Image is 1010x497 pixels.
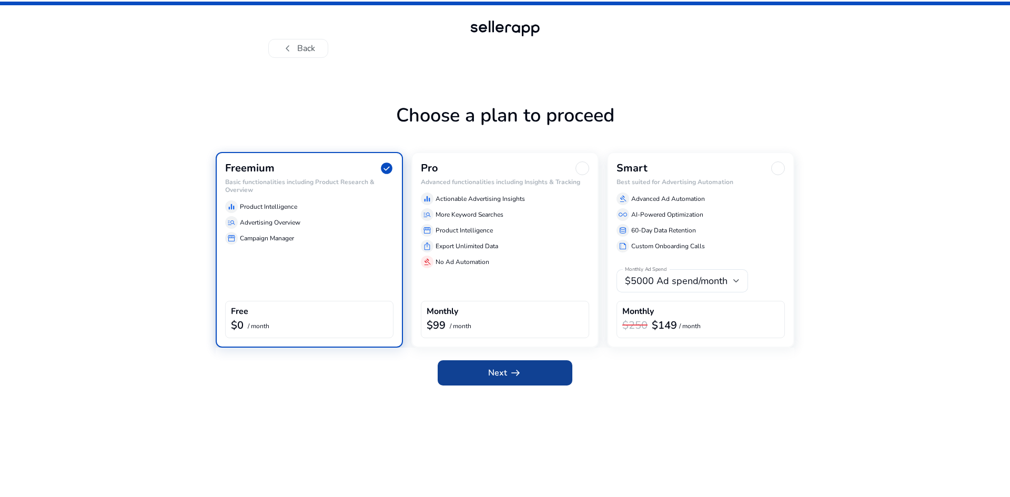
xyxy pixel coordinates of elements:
[240,234,294,243] p: Campaign Manager
[625,266,666,273] mat-label: Monthly Ad Spend
[622,307,654,317] h4: Monthly
[619,210,627,219] span: all_inclusive
[619,226,627,235] span: database
[619,242,627,250] span: summarize
[631,194,705,204] p: Advanced Ad Automation
[231,318,244,332] b: $0
[622,319,648,332] h3: $250
[436,226,493,235] p: Product Intelligence
[423,210,431,219] span: manage_search
[427,318,446,332] b: $99
[450,323,471,330] p: / month
[423,242,431,250] span: ios_share
[436,210,503,219] p: More Keyword Searches
[631,210,703,219] p: AI-Powered Optimization
[631,241,705,251] p: Custom Onboarding Calls
[227,234,236,242] span: storefront
[631,226,696,235] p: 60-Day Data Retention
[281,42,294,55] span: chevron_left
[380,161,393,175] span: check_circle
[240,218,300,227] p: Advertising Overview
[619,195,627,203] span: gavel
[423,226,431,235] span: storefront
[240,202,297,211] p: Product Intelligence
[421,162,438,175] h3: Pro
[225,162,275,175] h3: Freemium
[248,323,269,330] p: / month
[231,307,248,317] h4: Free
[617,162,648,175] h3: Smart
[225,178,393,194] h6: Basic functionalities including Product Research & Overview
[227,218,236,227] span: manage_search
[436,194,525,204] p: Actionable Advertising Insights
[423,195,431,203] span: equalizer
[617,178,785,186] h6: Best suited for Advertising Automation
[438,360,572,386] button: Nextarrow_right_alt
[436,257,489,267] p: No Ad Automation
[216,104,794,152] h1: Choose a plan to proceed
[421,178,589,186] h6: Advanced functionalities including Insights & Tracking
[652,318,677,332] b: $149
[625,275,728,287] span: $5000 Ad spend/month
[427,307,458,317] h4: Monthly
[268,39,328,58] button: chevron_leftBack
[679,323,701,330] p: / month
[509,367,522,379] span: arrow_right_alt
[488,367,522,379] span: Next
[423,258,431,266] span: gavel
[436,241,498,251] p: Export Unlimited Data
[227,202,236,211] span: equalizer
